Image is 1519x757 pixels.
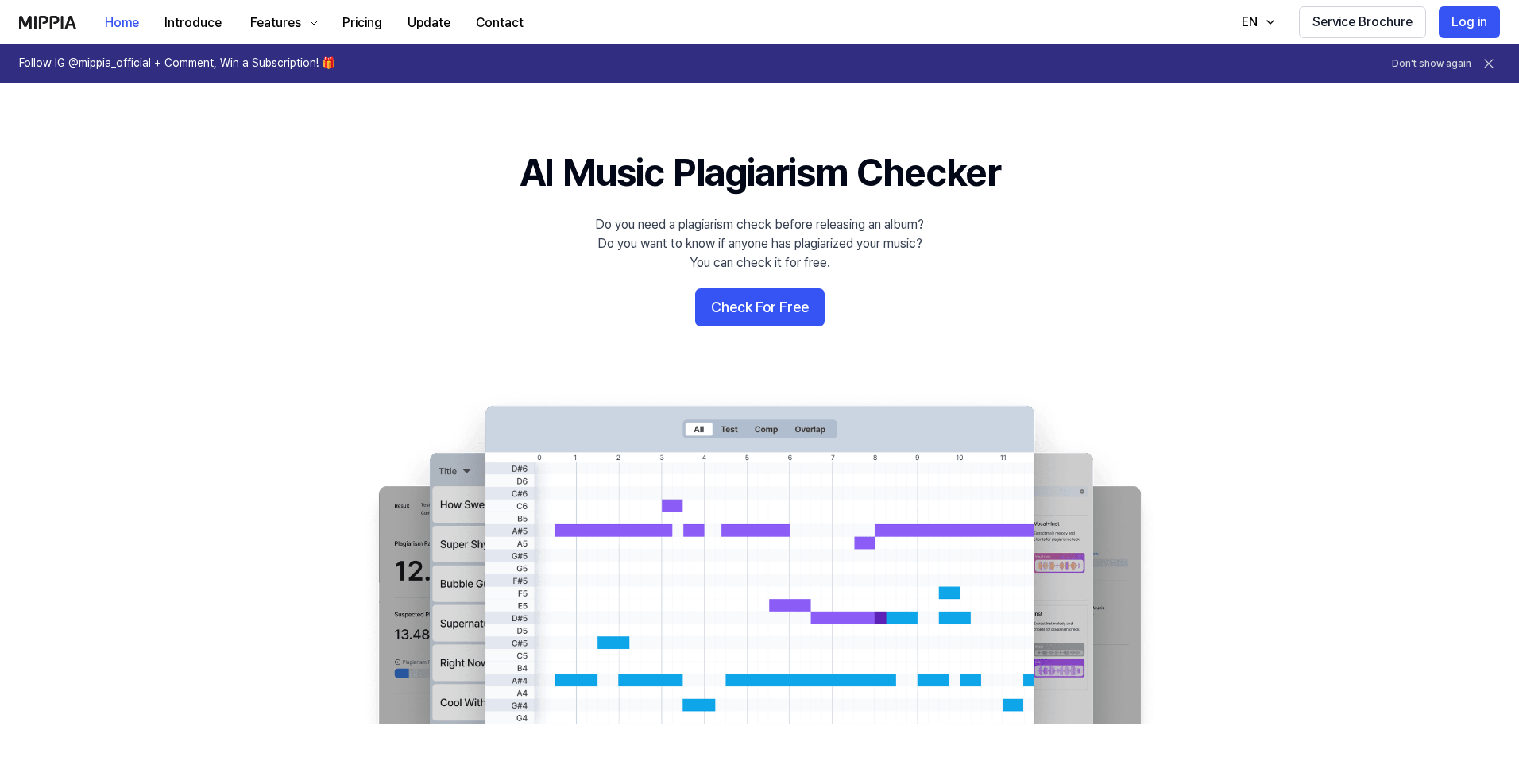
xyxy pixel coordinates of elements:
[463,7,536,39] button: Contact
[395,7,463,39] button: Update
[1392,57,1471,71] button: Don't show again
[346,390,1173,724] img: main Image
[19,16,76,29] img: logo
[1239,13,1261,32] div: EN
[695,288,825,326] button: Check For Free
[92,7,152,39] button: Home
[520,146,1000,199] h1: AI Music Plagiarism Checker
[92,1,152,44] a: Home
[247,14,304,33] div: Features
[1439,6,1500,38] button: Log in
[234,7,330,39] button: Features
[19,56,335,71] h1: Follow IG @mippia_official + Comment, Win a Subscription! 🎁
[1299,6,1426,38] button: Service Brochure
[395,1,463,44] a: Update
[1226,6,1286,38] button: EN
[152,7,234,39] button: Introduce
[330,7,395,39] button: Pricing
[595,215,924,272] div: Do you need a plagiarism check before releasing an album? Do you want to know if anyone has plagi...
